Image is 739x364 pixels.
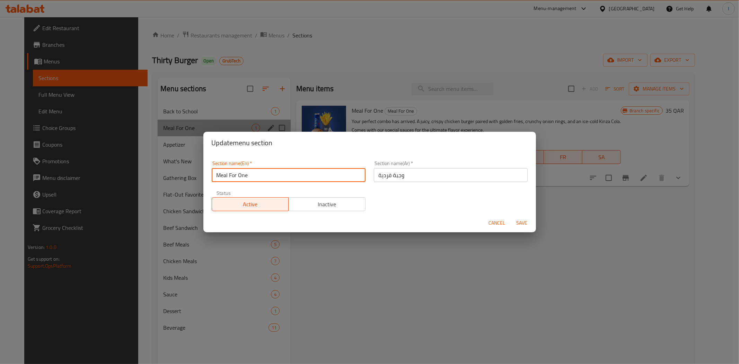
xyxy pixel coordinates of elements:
input: Please enter section name(en) [212,168,366,182]
button: Active [212,197,289,211]
button: Cancel [486,217,508,229]
span: Cancel [489,219,505,227]
span: Inactive [291,199,363,209]
button: Save [511,217,533,229]
span: Active [215,199,286,209]
input: Please enter section name(ar) [374,168,528,182]
h2: Update menu section [212,137,528,148]
span: Save [514,219,530,227]
button: Inactive [288,197,366,211]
